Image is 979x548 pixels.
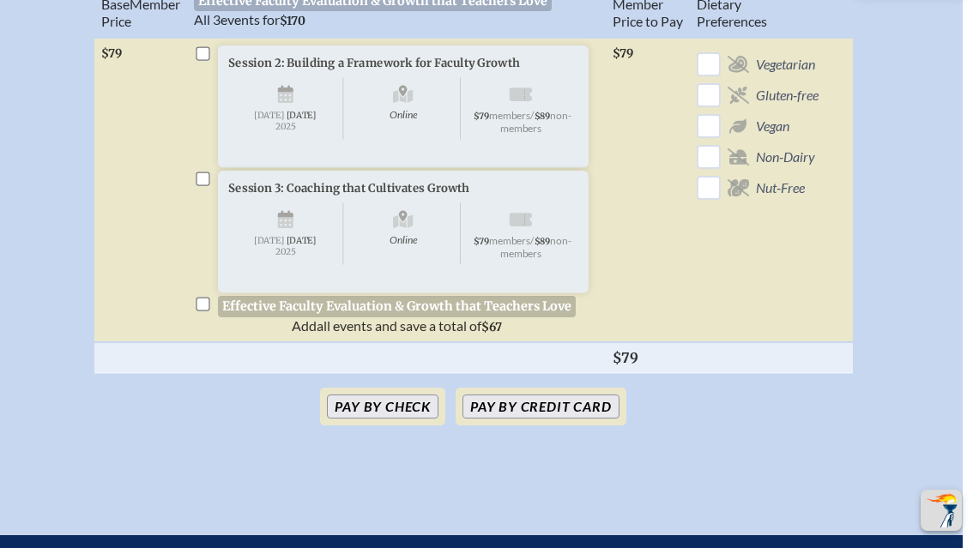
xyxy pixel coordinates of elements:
span: Gluten-free [756,87,819,104]
span: / [530,109,535,121]
span: Add [292,317,317,334]
button: Scroll Top [921,490,962,531]
img: To the top [924,493,958,527]
span: Session 2: Building a Framework for Faculty Growth [228,56,520,70]
p: Effective Faculty Evaluation & Growth that Teachers Love [218,296,577,316]
span: 2025 [239,248,332,257]
span: 2025 [239,123,332,132]
span: [DATE] [254,235,284,246]
span: Online [346,78,461,140]
span: members [489,234,530,246]
span: Vegan [756,117,789,135]
span: Non-Dairy [756,148,815,166]
span: members [489,109,530,121]
span: Price [101,13,131,29]
span: [DATE] [286,235,316,246]
span: $79 [474,236,489,247]
p: all events and save a total of [218,317,577,334]
span: $79 [613,46,633,61]
span: non-members [500,234,571,259]
span: $79 [101,46,122,61]
span: $89 [534,111,550,122]
span: Vegetarian [756,56,815,73]
span: Online [346,203,461,265]
span: Session 3: Coaching that Cultivates Growth [228,181,469,196]
span: / [530,234,535,246]
span: events for [194,11,305,27]
span: [DATE] [286,110,316,121]
span: Nut-Free [756,179,805,196]
span: $89 [534,236,550,247]
span: non-members [500,109,571,134]
button: Pay by Credit Card [462,394,619,419]
span: $79 [474,111,489,122]
span: $170 [280,14,305,28]
span: All 3 [194,11,221,27]
span: [DATE] [254,110,284,121]
th: $79 [606,342,690,373]
button: Pay by Check [327,394,438,419]
span: $67 [481,320,502,334]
